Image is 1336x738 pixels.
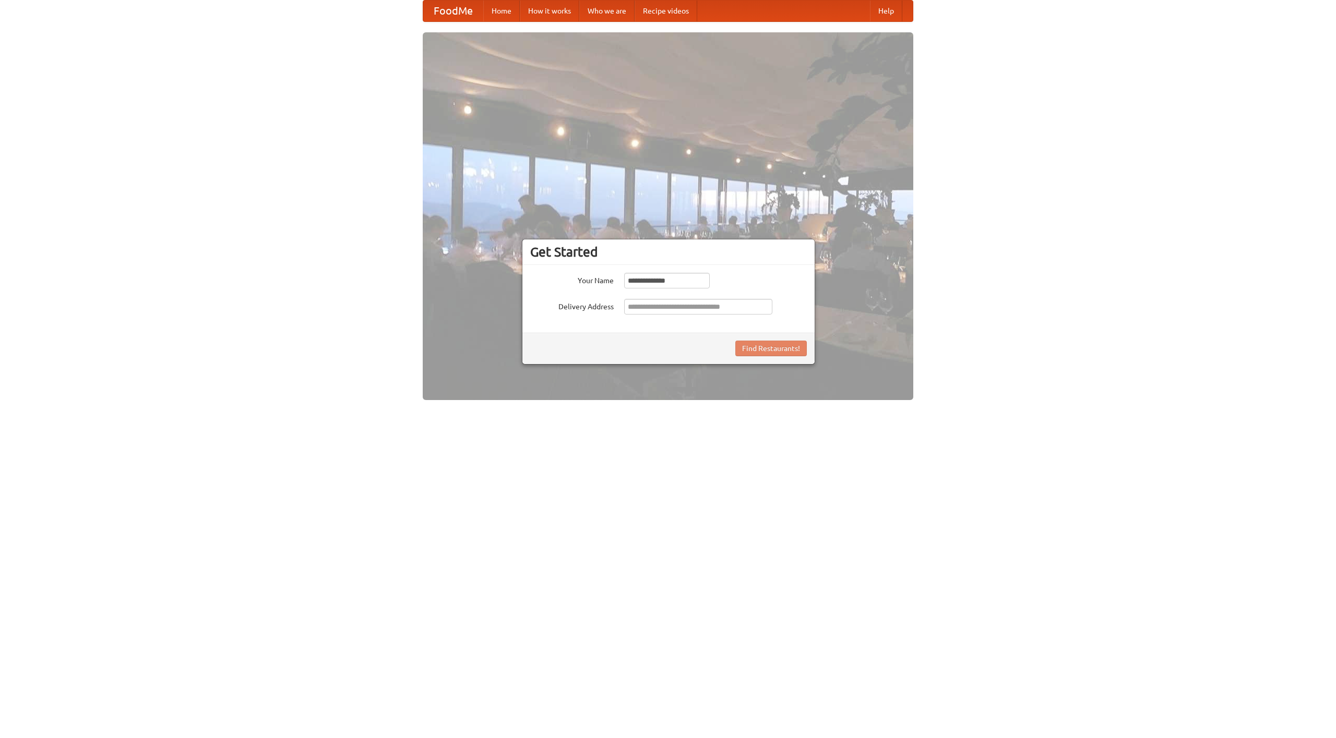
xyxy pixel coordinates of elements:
button: Find Restaurants! [735,341,807,356]
a: FoodMe [423,1,483,21]
label: Delivery Address [530,299,614,312]
a: How it works [520,1,579,21]
label: Your Name [530,273,614,286]
a: Recipe videos [635,1,697,21]
a: Home [483,1,520,21]
h3: Get Started [530,244,807,260]
a: Who we are [579,1,635,21]
a: Help [870,1,902,21]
